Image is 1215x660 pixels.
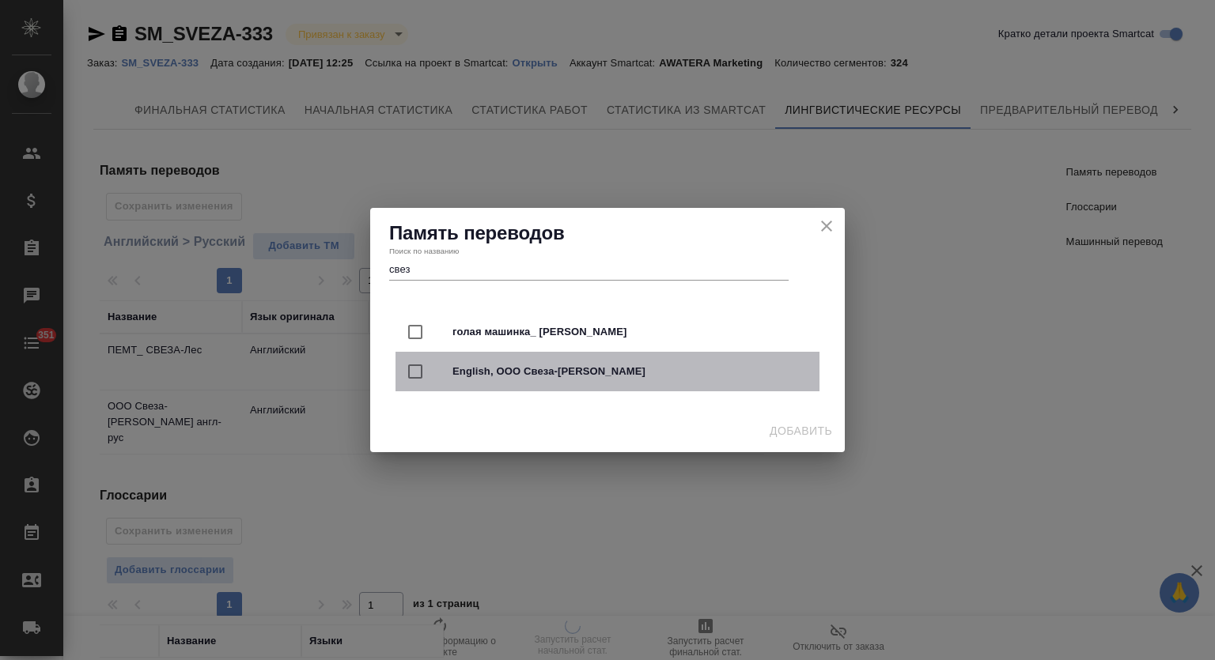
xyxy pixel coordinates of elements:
[452,324,807,340] span: голая машинка_ [PERSON_NAME]
[389,221,826,246] h2: Память переводов
[815,214,838,238] button: close
[389,247,460,255] label: Поиск по названию
[396,352,819,391] div: English, ООО Свеза-[PERSON_NAME]
[396,312,819,352] div: голая машинка_ [PERSON_NAME]
[452,364,807,379] span: English, ООО Свеза-[PERSON_NAME]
